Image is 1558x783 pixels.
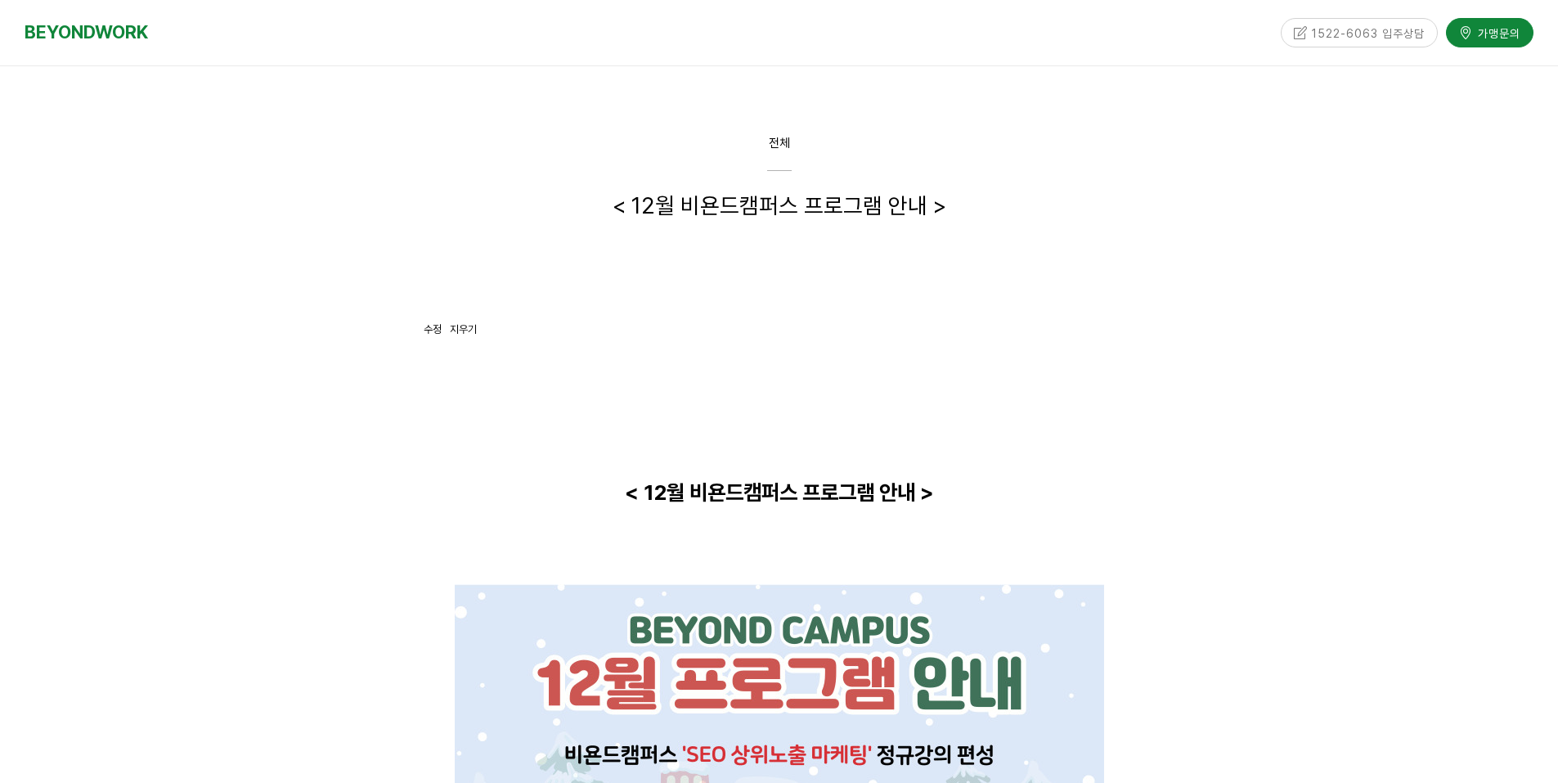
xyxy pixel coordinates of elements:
[625,479,934,505] strong: < 12월 비욘드캠퍼스 프로그램 안내 >
[25,17,148,47] a: BEYONDWORK
[450,323,477,335] a: 지우기
[1473,25,1520,42] span: 가맹문의
[769,133,790,171] a: 전체
[424,323,442,335] a: 수정
[411,187,1147,226] h1: < 12월 비욘드캠퍼스 프로그램 안내 >
[1446,18,1533,47] a: 가맹문의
